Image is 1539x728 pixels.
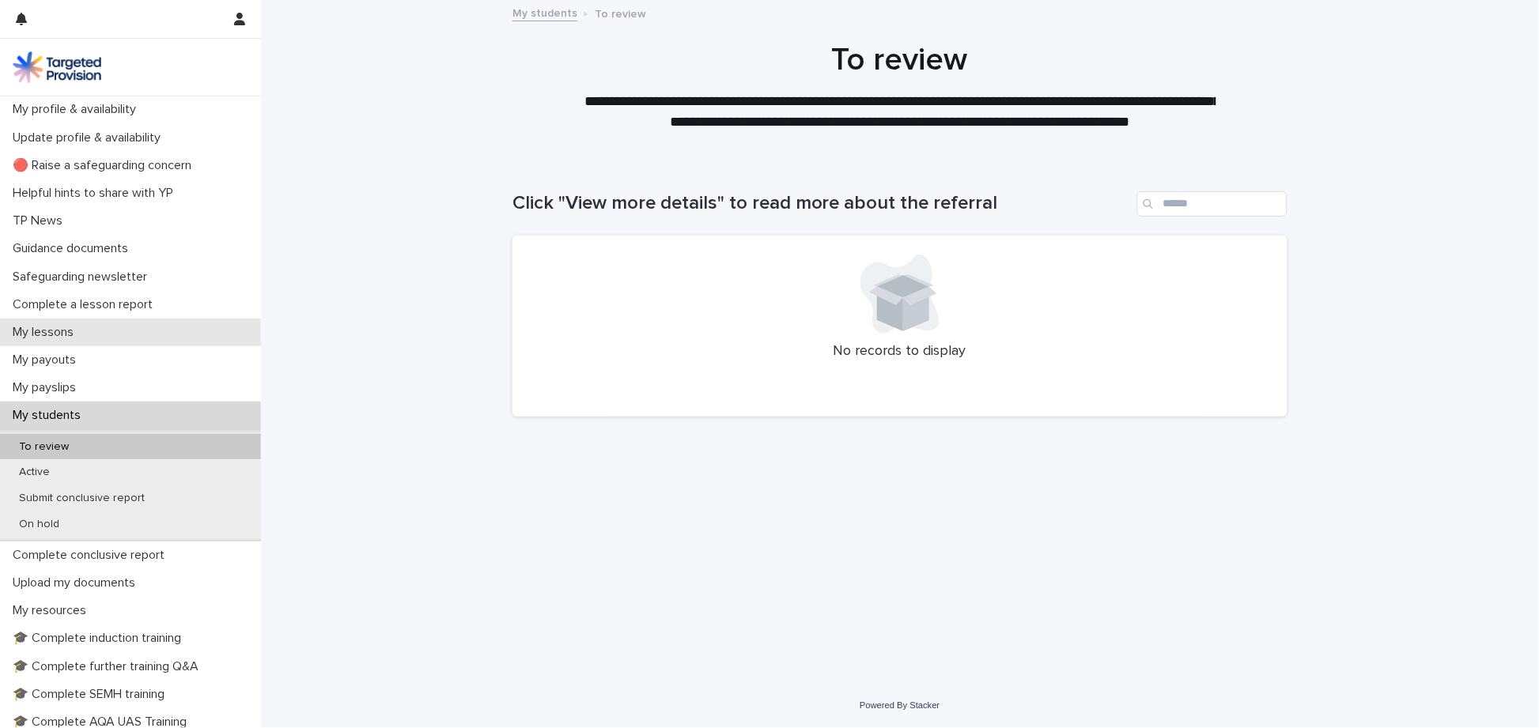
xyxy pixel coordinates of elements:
p: Complete a lesson report [6,297,165,312]
input: Search [1137,191,1288,217]
p: Complete conclusive report [6,548,177,563]
p: Update profile & availability [6,130,173,145]
p: Upload my documents [6,575,148,590]
p: Helpful hints to share with YP [6,186,186,201]
p: Guidance documents [6,241,141,256]
p: To review [595,4,646,21]
p: My resources [6,603,99,618]
p: 🎓 Complete further training Q&A [6,659,211,674]
a: My students [512,3,577,21]
img: M5nRWzHhSzIhMunXDL62 [13,51,101,83]
p: 🎓 Complete SEMH training [6,687,177,702]
p: Submit conclusive report [6,492,157,505]
h1: To review [512,41,1288,79]
p: Active [6,466,62,479]
p: Safeguarding newsletter [6,270,160,285]
h1: Click "View more details" to read more about the referral [512,192,1131,215]
p: On hold [6,518,72,531]
p: My students [6,408,93,423]
p: My payouts [6,353,89,368]
p: To review [6,440,81,454]
p: No records to display [531,343,1269,360]
p: 🎓 Complete induction training [6,631,194,646]
p: My profile & availability [6,102,149,117]
p: My payslips [6,380,89,395]
a: Powered By Stacker [860,700,940,710]
p: My lessons [6,325,86,340]
p: 🔴 Raise a safeguarding concern [6,158,204,173]
p: TP News [6,213,75,228]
